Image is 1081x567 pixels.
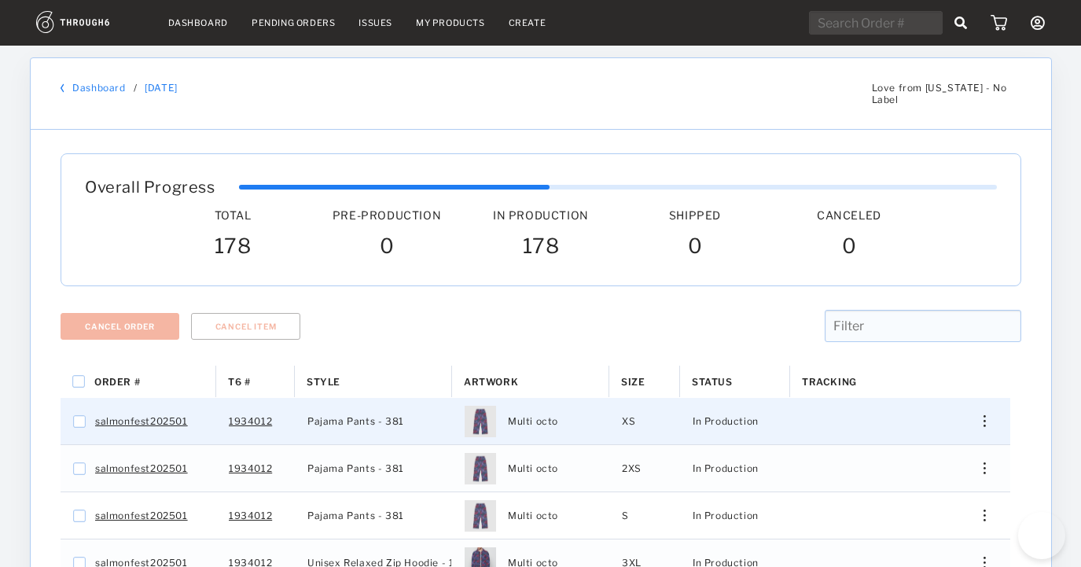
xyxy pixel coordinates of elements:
span: Pajama Pants - 381 [307,506,404,526]
a: Pending Orders [252,17,335,28]
span: Canceled [817,208,881,222]
a: 1934012 [229,411,272,432]
img: 15839_Thumb_6b0a87afaa644077b22f5c47b00840bb-5839-.png [465,406,496,437]
span: In Production [693,458,759,479]
img: meatball_vertical.0c7b41df.svg [983,462,985,474]
span: Cancel Order [85,322,155,331]
img: 15839_Thumb_6b0a87afaa644077b22f5c47b00840bb-5839-.png [465,453,496,484]
div: Press SPACE to select this row. [61,398,1010,445]
a: Dashboard [168,17,228,28]
span: Tracking [802,376,857,388]
img: meatball_vertical.0c7b41df.svg [983,415,985,427]
span: Artwork [464,376,518,388]
span: Size [621,376,645,388]
span: 178 [214,234,251,262]
span: 0 [841,234,856,262]
div: Press SPACE to select this row. [61,492,1010,539]
span: 0 [379,234,394,262]
div: XS [609,398,680,444]
span: Shipped [668,208,720,222]
input: Search Order # [809,11,943,35]
span: Total [214,208,251,222]
div: Press SPACE to select this row. [61,445,1010,492]
div: S [609,492,680,539]
a: 1934012 [229,506,272,526]
a: salmonfest202501 [95,458,188,479]
img: meatball_vertical.0c7b41df.svg [983,510,985,521]
a: salmonfest202501 [95,411,188,432]
img: back_bracket.f28aa67b.svg [61,83,64,93]
span: Pajama Pants - 381 [307,458,404,479]
a: My Products [416,17,485,28]
img: logo.1c10ca64.svg [36,11,145,33]
span: Pajama Pants - 381 [307,411,404,432]
a: 1934012 [229,458,272,479]
a: [DATE] [145,82,178,94]
span: Style [307,376,340,388]
span: Multi octo [508,506,558,526]
span: 178 [522,234,559,262]
span: Status [692,376,733,388]
span: In Production [493,208,589,222]
a: Create [509,17,546,28]
span: Cancel Item [215,322,276,331]
img: icon_cart.dab5cea1.svg [991,15,1007,31]
span: 0 [687,234,702,262]
button: Cancel Order [61,313,179,340]
div: / [133,82,137,94]
span: In Production [693,411,759,432]
span: Order # [94,376,140,388]
span: Multi octo [508,411,558,432]
a: Dashboard [72,82,125,94]
span: T6 # [228,376,250,388]
iframe: Toggle Customer Support [1018,512,1065,559]
input: Filter [824,310,1020,342]
span: Multi octo [508,458,558,479]
div: 2XS [609,445,680,492]
span: Love from [US_STATE] - No Label [871,82,1020,105]
a: Issues [358,17,392,28]
img: 15839_Thumb_6b0a87afaa644077b22f5c47b00840bb-5839-.png [465,500,496,532]
span: Overall Progress [85,178,215,197]
button: Cancel Item [190,313,300,340]
span: Pre-Production [332,208,440,222]
span: In Production [693,506,759,526]
a: salmonfest202501 [95,506,188,526]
